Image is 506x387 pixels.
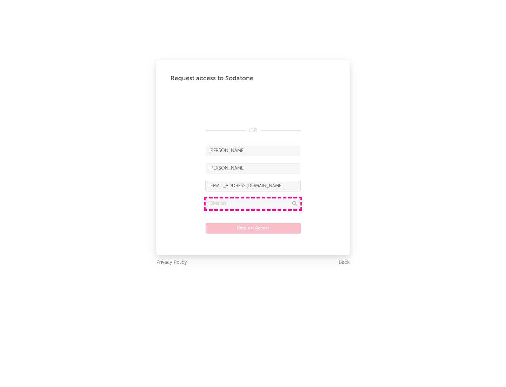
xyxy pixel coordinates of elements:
[206,223,301,234] button: Request Access
[206,198,300,209] input: Division
[206,146,300,156] input: First Name
[339,258,350,267] a: Back
[170,74,336,83] div: Request access to Sodatone
[206,127,300,135] div: OR
[206,163,300,174] input: Last Name
[156,258,187,267] a: Privacy Policy
[206,181,300,191] input: Email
